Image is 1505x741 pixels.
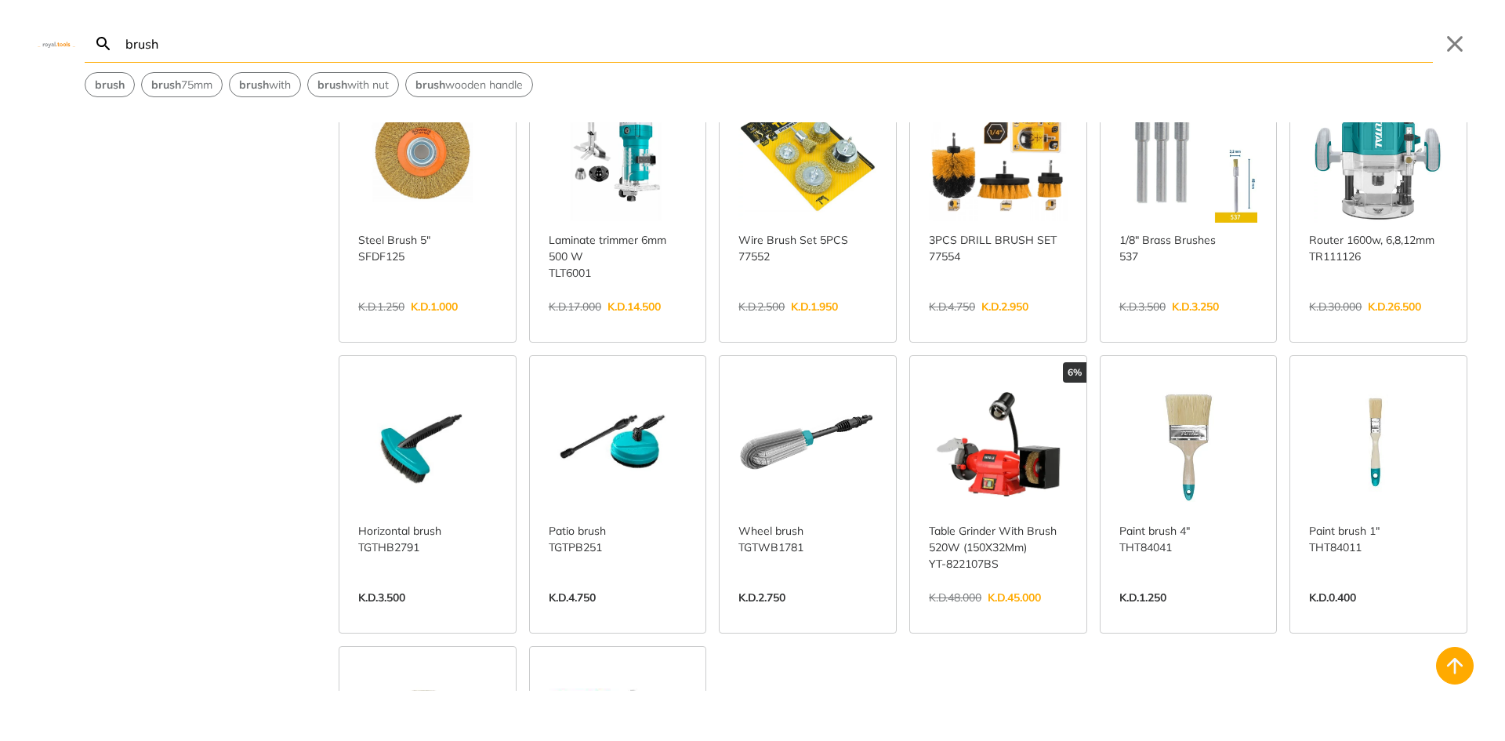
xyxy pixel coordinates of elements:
[142,73,222,96] button: Select suggestion: brush 75mm
[141,72,223,97] div: Suggestion: brush 75mm
[415,77,523,93] span: wooden handle
[230,73,300,96] button: Select suggestion: brush with
[151,78,181,92] strong: brush
[94,35,113,53] svg: Search
[405,72,533,97] div: Suggestion: brush wooden handle
[1436,647,1474,685] button: Back to top
[307,72,399,97] div: Suggestion: brush with nut
[38,40,75,47] img: Close
[85,73,134,96] button: Select suggestion: brush
[1442,31,1467,56] button: Close
[317,77,389,93] span: with nut
[122,25,1433,62] input: Search…
[1442,653,1467,678] svg: Back to top
[151,77,212,93] span: 75mm
[1063,362,1086,383] div: 6%
[95,78,125,92] strong: brush
[406,73,532,96] button: Select suggestion: brush wooden handle
[239,78,269,92] strong: brush
[415,78,445,92] strong: brush
[239,77,291,93] span: with
[85,72,135,97] div: Suggestion: brush
[317,78,347,92] strong: brush
[229,72,301,97] div: Suggestion: brush with
[308,73,398,96] button: Select suggestion: brush with nut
